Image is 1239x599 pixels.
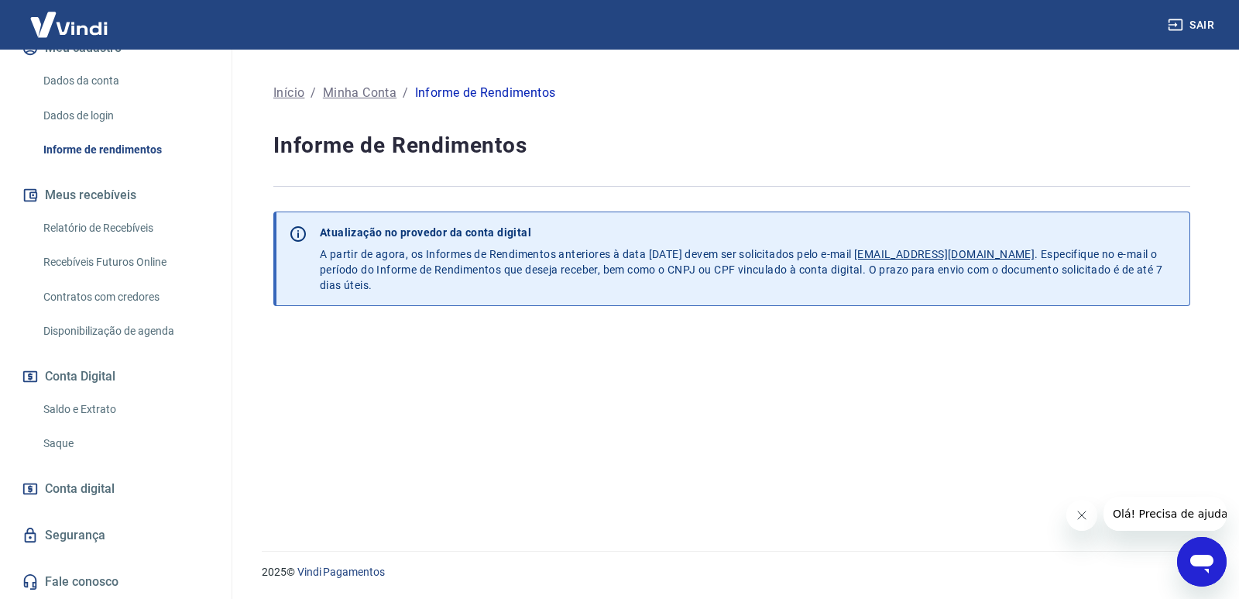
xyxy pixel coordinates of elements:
[403,84,408,102] p: /
[320,225,1177,293] p: A partir de agora, os Informes de Rendimentos anteriores à data [DATE] devem ser solicitados pelo...
[37,100,213,132] a: Dados de login
[37,246,213,278] a: Recebíveis Futuros Online
[37,281,213,313] a: Contratos com credores
[1066,500,1097,531] iframe: Fechar mensagem
[297,566,385,578] a: Vindi Pagamentos
[1177,537,1227,587] iframe: Botão para abrir a janela de mensagens
[37,315,213,347] a: Disponibilização de agenda
[273,130,1190,161] h4: Informe de Rendimentos
[1165,11,1220,40] button: Sair
[1103,497,1227,531] iframe: Mensagem da empresa
[19,360,213,394] button: Conta Digital
[37,394,213,425] a: Saldo e Extrato
[37,212,213,244] a: Relatório de Recebíveis
[19,565,213,599] a: Fale conosco
[415,84,556,102] div: Informe de Rendimentos
[273,84,304,102] a: Início
[19,178,213,212] button: Meus recebíveis
[19,472,213,506] a: Conta digital
[19,518,213,553] a: Segurança
[311,84,316,102] p: /
[37,65,213,97] a: Dados da conta
[854,248,1035,260] u: [EMAIL_ADDRESS][DOMAIN_NAME]
[45,478,115,500] span: Conta digital
[37,134,213,166] a: Informe de rendimentos
[262,564,1202,580] p: 2025 ©
[9,11,130,23] span: Olá! Precisa de ajuda?
[323,84,396,102] a: Minha Conta
[37,428,213,460] a: Saque
[320,226,531,239] strong: Atualização no provedor da conta digital
[19,1,119,48] img: Vindi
